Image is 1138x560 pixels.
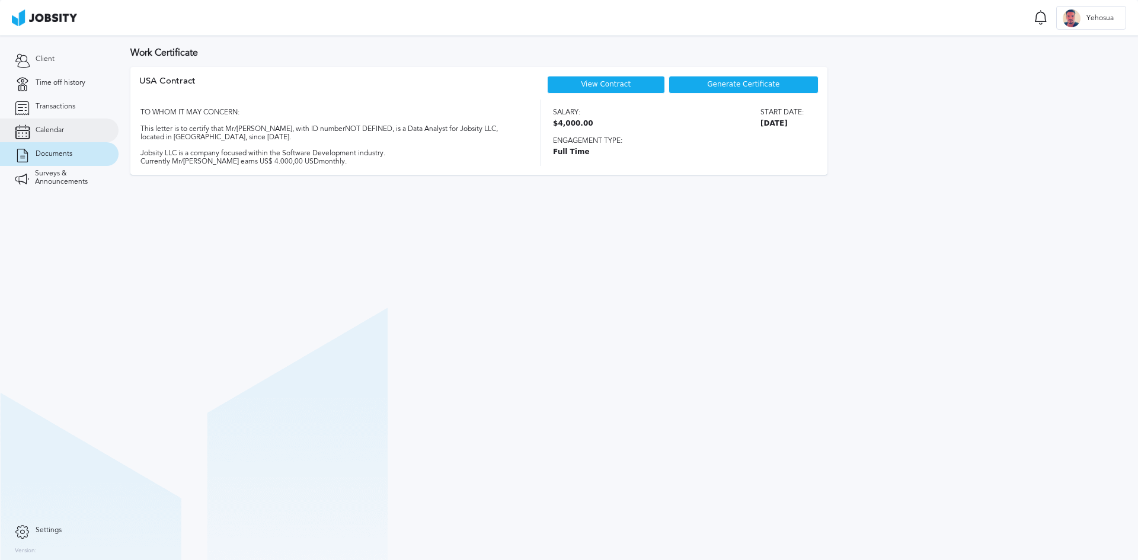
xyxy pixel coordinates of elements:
span: Settings [36,526,62,535]
span: Full Time [553,148,804,156]
label: Version: [15,548,37,555]
span: Time off history [36,79,85,87]
span: Documents [36,150,72,158]
h3: Work Certificate [130,47,1126,58]
span: Generate Certificate [707,81,779,89]
span: Transactions [36,103,75,111]
span: Engagement type: [553,137,804,145]
span: Yehosua [1081,14,1120,23]
div: Y [1063,9,1081,27]
span: Salary: [553,108,593,117]
span: $4,000.00 [553,120,593,128]
span: Calendar [36,126,64,135]
span: [DATE] [760,120,804,128]
span: Start date: [760,108,804,117]
img: ab4bad089aa723f57921c736e9817d99.png [12,9,77,26]
a: View Contract [581,80,631,88]
button: YYehosua [1056,6,1126,30]
div: USA Contract [139,76,196,100]
div: TO WHOM IT MAY CONCERN: This letter is to certify that Mr/[PERSON_NAME], with ID number NOT DEFIN... [139,100,520,166]
span: Client [36,55,55,63]
span: Surveys & Announcements [35,169,104,186]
